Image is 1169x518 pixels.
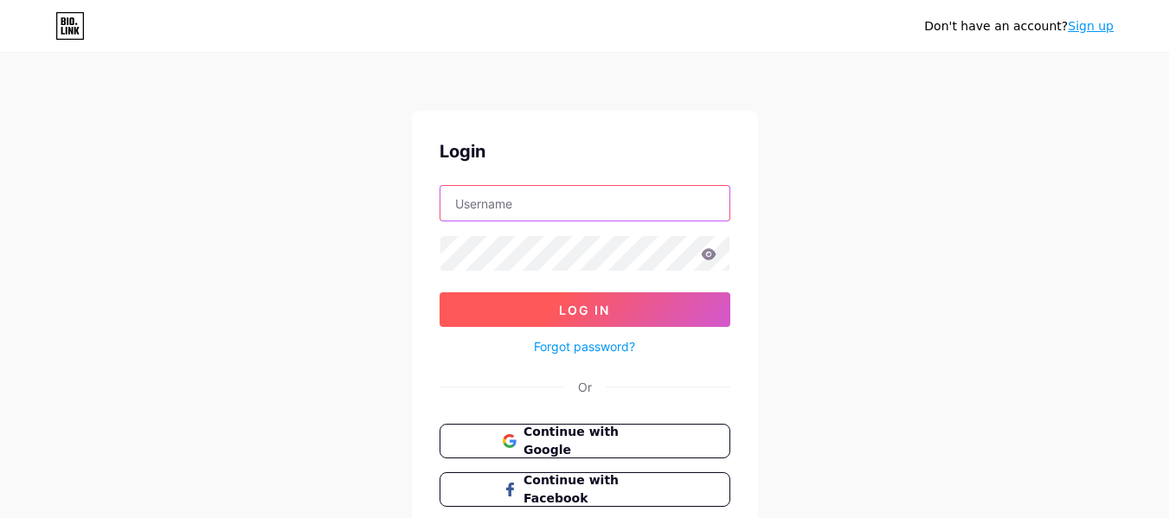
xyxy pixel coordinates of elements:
span: Log In [559,303,610,317]
span: Continue with Google [523,423,666,459]
div: Login [440,138,730,164]
a: Forgot password? [534,337,635,355]
input: Username [440,186,729,221]
span: Continue with Facebook [523,471,666,508]
button: Log In [440,292,730,327]
a: Sign up [1068,19,1114,33]
div: Or [578,378,592,396]
button: Continue with Google [440,424,730,458]
button: Continue with Facebook [440,472,730,507]
div: Don't have an account? [924,17,1114,35]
